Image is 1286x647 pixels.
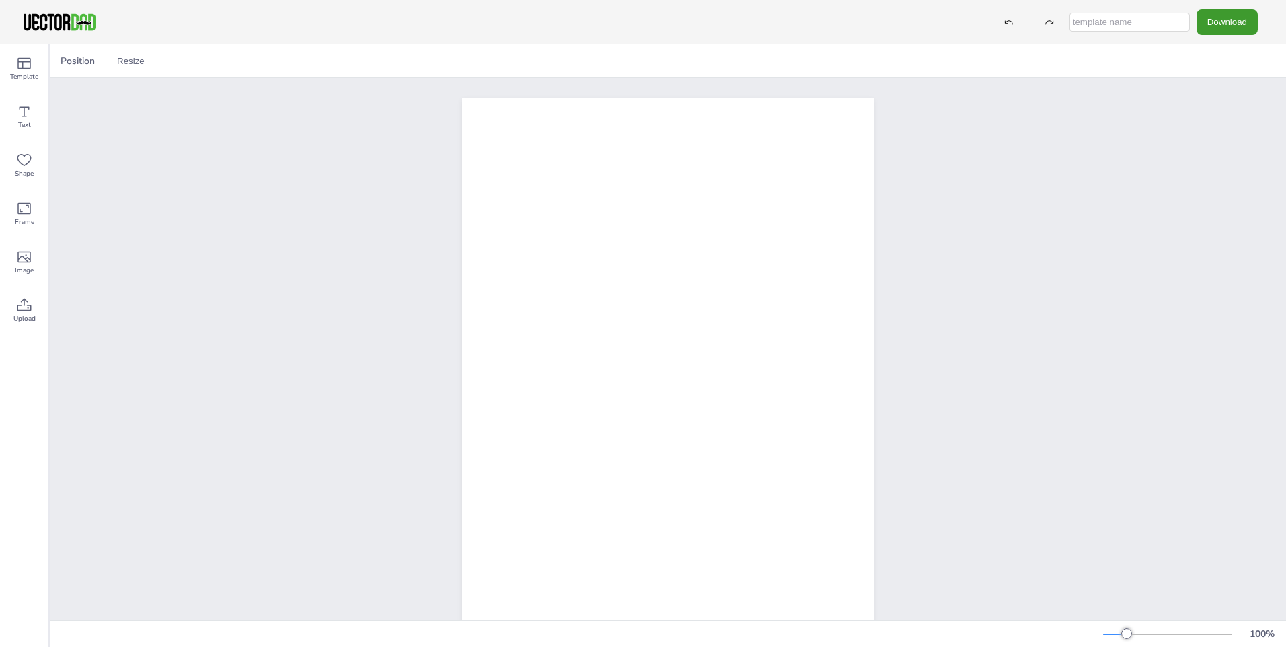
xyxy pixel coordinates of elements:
[15,265,34,276] span: Image
[1069,13,1190,32] input: template name
[10,71,38,82] span: Template
[15,217,34,227] span: Frame
[18,120,31,130] span: Text
[22,12,98,32] img: VectorDad-1.png
[1246,627,1278,640] div: 100 %
[112,50,150,72] button: Resize
[58,54,98,67] span: Position
[13,313,36,324] span: Upload
[1197,9,1258,34] button: Download
[15,168,34,179] span: Shape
